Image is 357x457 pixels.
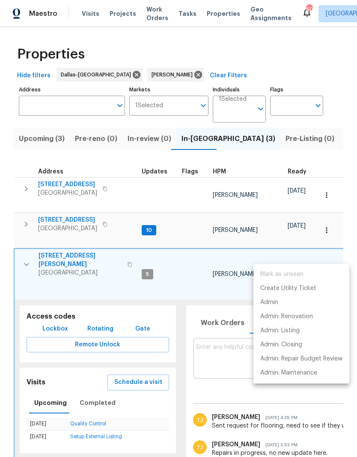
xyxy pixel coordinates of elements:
[260,354,342,363] p: Admin: Repair Budget Review
[260,298,278,307] p: Admin
[260,284,316,293] p: Create Utility Ticket
[260,312,313,321] p: Admin: Renovation
[260,369,317,378] p: Admin: Maintenance
[260,326,300,335] p: Admin: Listing
[260,340,302,349] p: Admin: Closing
